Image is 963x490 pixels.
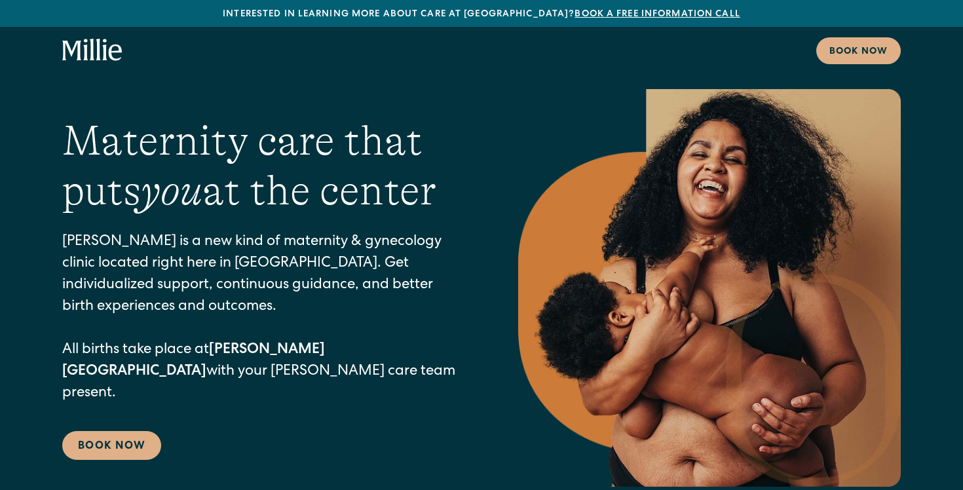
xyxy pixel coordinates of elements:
[62,232,466,405] p: [PERSON_NAME] is a new kind of maternity & gynecology clinic located right here in [GEOGRAPHIC_DA...
[829,45,888,59] div: Book now
[62,39,123,62] a: home
[141,167,202,214] em: you
[575,10,740,19] a: Book a free information call
[518,89,901,487] img: Smiling mother with her baby in arms, celebrating body positivity and the nurturing bond of postp...
[816,37,901,64] a: Book now
[62,116,466,217] h1: Maternity care that puts at the center
[62,431,161,460] a: Book Now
